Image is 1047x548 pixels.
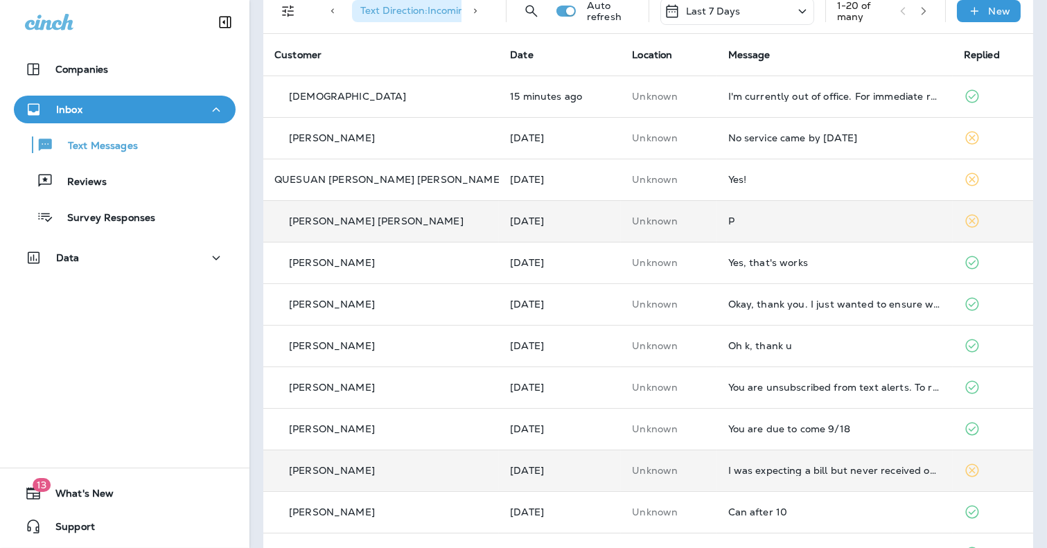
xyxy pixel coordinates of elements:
button: Data [14,244,236,272]
button: Companies [14,55,236,83]
p: This customer does not have a last location and the phone number they messaged is not assigned to... [632,423,705,434]
p: This customer does not have a last location and the phone number they messaged is not assigned to... [632,382,705,393]
p: This customer does not have a last location and the phone number they messaged is not assigned to... [632,340,705,351]
p: This customer does not have a last location and the phone number they messaged is not assigned to... [632,91,705,102]
p: This customer does not have a last location and the phone number they messaged is not assigned to... [632,299,705,310]
p: QUESUAN [PERSON_NAME] [PERSON_NAME] [274,174,503,185]
div: You are unsubscribed from text alerts. To re-activate them, reply CONFIRM. [728,382,942,393]
p: Sep 9, 2025 09:43 AM [510,465,610,476]
p: This customer does not have a last location and the phone number they messaged is not assigned to... [632,257,705,268]
p: This customer does not have a last location and the phone number they messaged is not assigned to... [632,132,705,143]
span: Replied [964,48,1000,61]
p: New [989,6,1010,17]
p: [DEMOGRAPHIC_DATA] [289,91,407,102]
p: Sep 10, 2025 02:27 PM [510,257,610,268]
p: Sep 10, 2025 10:18 AM [510,382,610,393]
p: [PERSON_NAME] [289,465,375,476]
div: I was expecting a bill but never received one [728,465,942,476]
p: [PERSON_NAME] [289,340,375,351]
button: 13What's New [14,479,236,507]
p: This customer does not have a last location and the phone number they messaged is not assigned to... [632,506,705,518]
p: [PERSON_NAME] [289,257,375,268]
p: Data [56,252,80,263]
p: [PERSON_NAME] [289,132,375,143]
p: [PERSON_NAME] [289,423,375,434]
div: P [728,215,942,227]
div: Can after 10 [728,506,942,518]
p: [PERSON_NAME] [289,382,375,393]
span: 13 [33,478,51,492]
div: Oh k, thank u [728,340,942,351]
p: Sep 10, 2025 03:54 PM [510,215,610,227]
p: Sep 10, 2025 02:05 PM [510,299,610,310]
p: [PERSON_NAME] [PERSON_NAME] [289,215,464,227]
p: [PERSON_NAME] [289,299,375,310]
p: Companies [55,64,108,75]
button: Text Messages [14,130,236,159]
div: No service came by today [728,132,942,143]
p: This customer does not have a last location and the phone number they messaged is not assigned to... [632,174,705,185]
p: Reviews [53,176,107,189]
p: Sep 9, 2025 09:35 AM [510,506,610,518]
span: What's New [42,488,114,504]
div: Okay, thank you. I just wanted to ensure we have the same dates [728,299,942,310]
p: Inbox [56,104,82,115]
div: You are due to come 9/18 [728,423,942,434]
p: Sep 10, 2025 06:13 PM [510,132,610,143]
p: Survey Responses [53,212,155,225]
div: Yes, that's works [728,257,942,268]
p: [PERSON_NAME] [289,506,375,518]
div: I'm currently out of office. For immediate response please contact Brian Blake at 3013704054 or S... [728,91,942,102]
span: Message [728,48,771,61]
button: Inbox [14,96,236,123]
p: Last 7 Days [686,6,741,17]
button: Collapse Sidebar [206,8,245,36]
p: Sep 10, 2025 10:16 AM [510,423,610,434]
p: Sep 10, 2025 01:57 PM [510,340,610,351]
span: Location [632,48,672,61]
button: Reviews [14,166,236,195]
button: Support [14,513,236,540]
span: Date [510,48,534,61]
span: Customer [274,48,322,61]
div: Yes! [728,174,942,185]
span: Text Direction : Incoming [360,4,470,17]
p: Sep 10, 2025 05:05 PM [510,174,610,185]
p: This customer does not have a last location and the phone number they messaged is not assigned to... [632,465,705,476]
p: This customer does not have a last location and the phone number they messaged is not assigned to... [632,215,705,227]
p: Sep 12, 2025 10:19 AM [510,91,610,102]
p: Text Messages [54,140,138,153]
span: Support [42,521,95,538]
button: Survey Responses [14,202,236,231]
